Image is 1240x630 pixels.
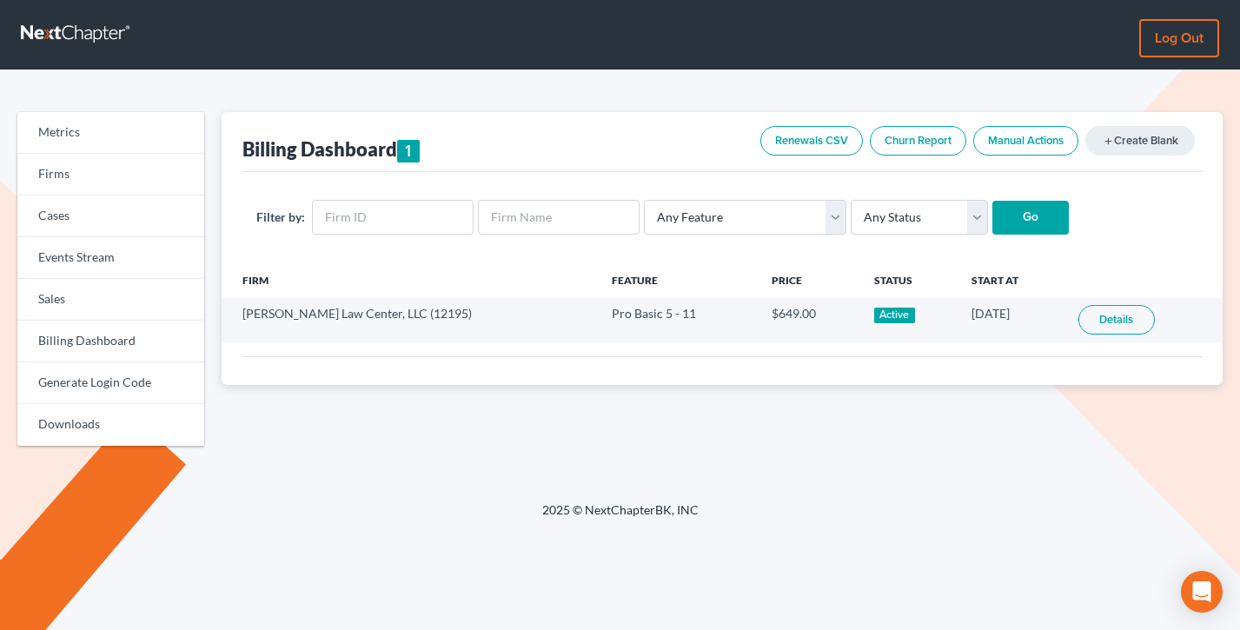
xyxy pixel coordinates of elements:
div: 1 [397,140,421,162]
a: Churn Report [870,126,966,156]
a: Cases [17,196,204,237]
a: Details [1078,305,1155,335]
div: Active [874,308,915,323]
i: add [1103,136,1114,147]
a: Generate Login Code [17,362,204,404]
a: Billing Dashboard [17,321,204,362]
th: Firm [222,263,598,298]
div: Billing Dashboard [242,136,421,162]
a: addCreate Blank [1085,126,1195,156]
div: Open Intercom Messenger [1181,571,1223,613]
td: [DATE] [958,298,1064,342]
input: Go [992,201,1069,235]
th: Feature [598,263,758,298]
input: Firm Name [478,200,640,235]
td: $649.00 [758,298,860,342]
a: Log out [1139,19,1219,57]
td: [PERSON_NAME] Law Center, LLC (12195) [222,298,598,342]
input: Firm ID [312,200,474,235]
td: Pro Basic 5 - 11 [598,298,758,342]
a: Metrics [17,112,204,154]
a: Sales [17,279,204,321]
a: Renewals CSV [760,126,863,156]
div: 2025 © NextChapterBK, INC [125,501,1116,533]
th: Status [860,263,958,298]
a: Manual Actions [973,126,1078,156]
th: Price [758,263,860,298]
a: Downloads [17,404,204,446]
a: Firms [17,154,204,196]
label: Filter by: [256,208,305,226]
th: Start At [958,263,1064,298]
a: Events Stream [17,237,204,279]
